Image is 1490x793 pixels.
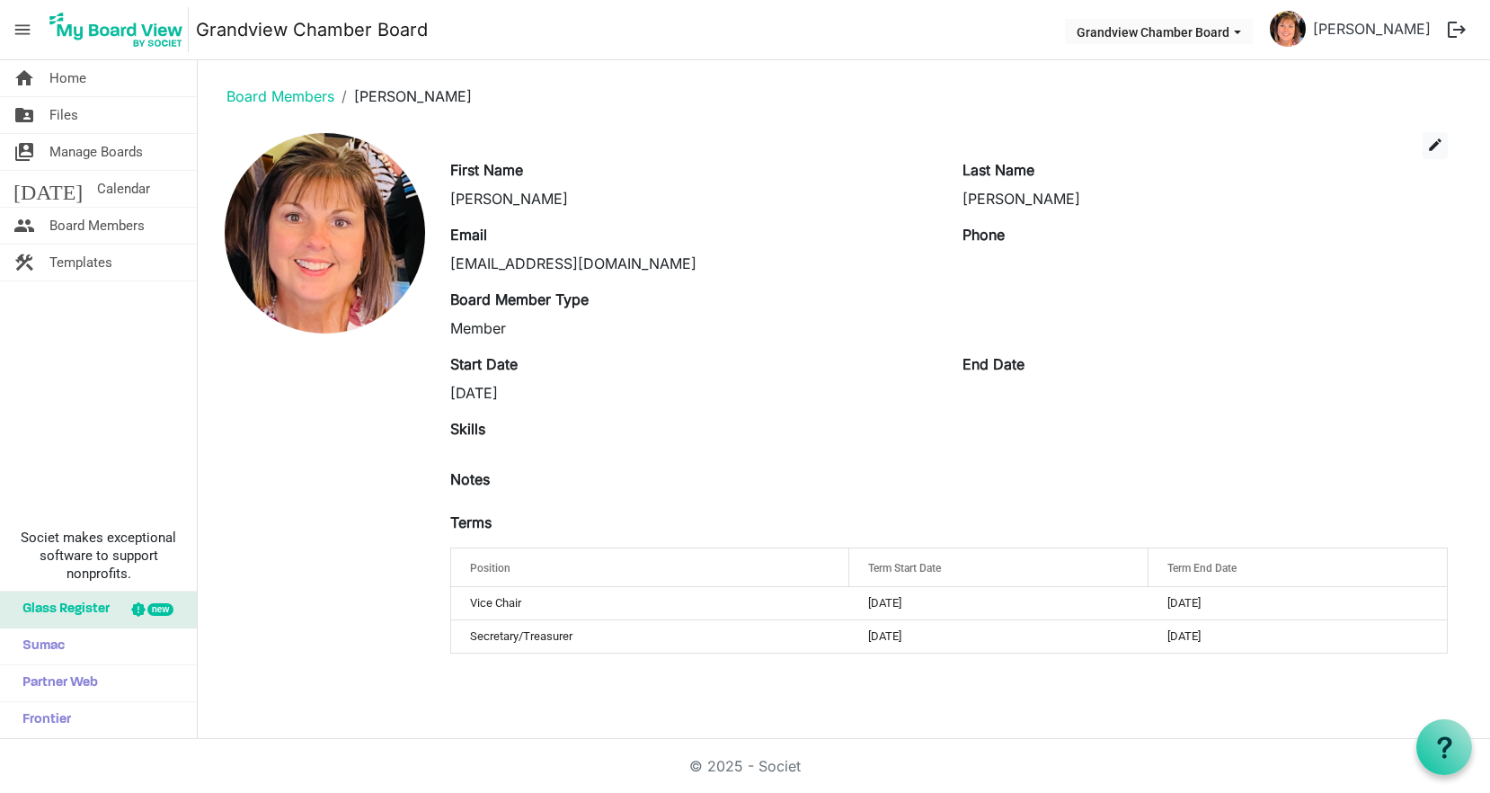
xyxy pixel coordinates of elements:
span: [DATE] [13,171,83,207]
span: Sumac [13,628,65,664]
span: Files [49,97,78,133]
img: zULpGfBV1Nh19M7PYLTEOXry-v2UF-hbl0OVCDqPtR0BEOzJ8a-zZqStall3Q-WZwd1o5JdrCacvcsQoBC8EKg_thumb.png [1270,11,1306,47]
label: Last Name [962,159,1034,181]
label: Skills [450,418,485,440]
div: Member [450,317,936,339]
td: 10/1/2023 column header Term Start Date [849,619,1148,653]
div: [PERSON_NAME] [450,188,936,209]
label: End Date [962,353,1024,375]
span: Position [470,562,510,575]
label: Email [450,224,487,245]
div: new [147,603,173,616]
span: Term Start Date [868,562,941,575]
a: Grandview Chamber Board [196,12,428,48]
span: Frontier [13,702,71,738]
span: construction [13,245,35,281]
a: [PERSON_NAME] [1306,11,1438,47]
td: 9/30/2025 column header Term End Date [1149,587,1447,619]
span: Calendar [97,171,150,207]
td: 9/30/2024 column header Term End Date [1149,619,1447,653]
span: Home [49,60,86,96]
a: Board Members [226,87,334,105]
span: folder_shared [13,97,35,133]
a: My Board View Logo [44,7,196,52]
div: [DATE] [450,382,936,404]
div: [PERSON_NAME] [962,188,1448,209]
label: Phone [962,224,1005,245]
span: home [13,60,35,96]
a: © 2025 - Societ [689,757,801,775]
button: logout [1438,11,1476,49]
span: Board Members [49,208,145,244]
td: Vice Chair column header Position [451,587,849,619]
label: Start Date [450,353,518,375]
span: Partner Web [13,665,98,701]
span: edit [1427,137,1443,153]
label: First Name [450,159,523,181]
span: Manage Boards [49,134,143,170]
div: [EMAIL_ADDRESS][DOMAIN_NAME] [450,253,936,274]
span: switch_account [13,134,35,170]
button: edit [1423,132,1448,159]
span: menu [5,13,40,47]
label: Board Member Type [450,289,589,310]
img: My Board View Logo [44,7,189,52]
img: zULpGfBV1Nh19M7PYLTEOXry-v2UF-hbl0OVCDqPtR0BEOzJ8a-zZqStall3Q-WZwd1o5JdrCacvcsQoBC8EKg_full.png [225,133,425,334]
span: Societ makes exceptional software to support nonprofits. [8,529,189,583]
label: Terms [450,512,492,533]
td: Secretary/Treasurer column header Position [451,619,849,653]
span: Glass Register [13,592,110,628]
li: [PERSON_NAME] [334,85,472,107]
label: Notes [450,468,490,490]
button: Grandview Chamber Board dropdownbutton [1065,19,1253,44]
span: Term End Date [1167,562,1237,575]
td: 10/1/2024 column header Term Start Date [849,587,1148,619]
span: people [13,208,35,244]
span: Templates [49,245,112,281]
